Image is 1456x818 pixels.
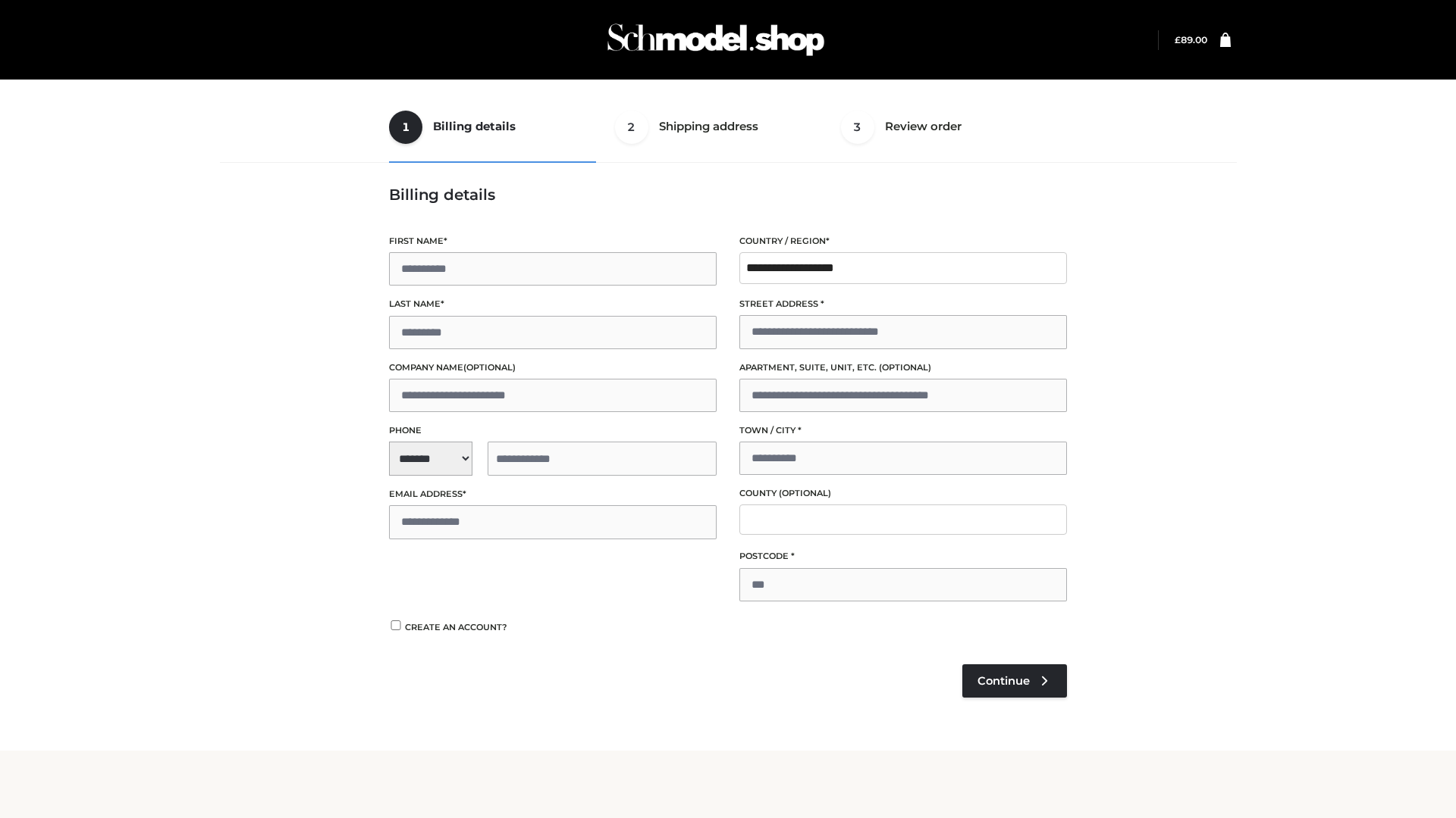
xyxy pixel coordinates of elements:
[739,297,1067,311] label: Street address
[739,361,1067,375] label: Apartment, suite, unit, etc.
[389,620,403,630] input: Create an account?
[389,297,717,311] label: Last name
[389,487,717,501] label: Email address
[739,423,1067,438] label: Town / City
[463,362,516,373] span: (optional)
[739,486,1067,501] label: County
[389,361,717,375] label: Company name
[389,423,717,438] label: Phone
[977,674,1030,688] span: Continue
[602,10,830,70] img: Schmodel Admin 964
[405,622,507,632] span: Create an account?
[879,362,931,373] span: (optional)
[739,234,1067,248] label: Country / Region
[739,549,1067,564] label: Postcode
[1175,34,1207,45] a: £89.00
[779,488,831,498] span: (optional)
[389,186,1067,204] h3: Billing details
[389,234,717,248] label: First name
[962,664,1067,698] a: Continue
[1175,34,1207,45] bdi: 89.00
[1175,34,1181,45] span: £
